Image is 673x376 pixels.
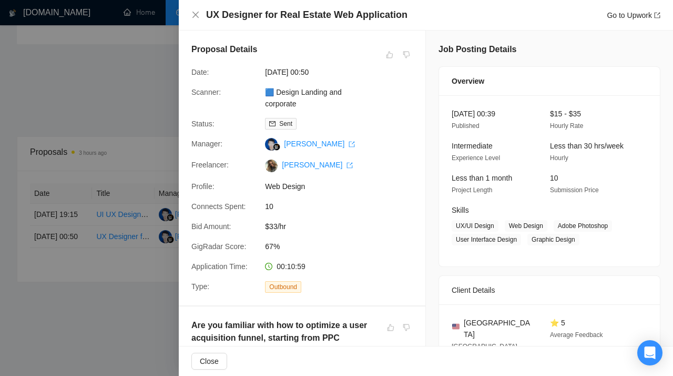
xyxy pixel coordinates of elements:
span: Adobe Photoshop [554,220,612,232]
span: 10 [265,201,423,212]
span: export [349,141,355,147]
span: Hourly [550,154,568,162]
span: mail [269,121,276,127]
a: [PERSON_NAME] export [282,161,353,169]
div: Client Details [452,276,647,304]
a: 🟦 Design Landing and corporate [265,88,341,108]
span: GigRadar Score: [191,242,246,251]
img: 🇺🇸 [452,323,460,330]
span: Project Length [452,186,492,194]
span: Submission Price [550,186,599,194]
button: Close [191,353,227,370]
span: close [191,11,200,19]
span: Scanner: [191,88,221,96]
span: Web Design [505,220,547,232]
span: ⭐ 5 [550,319,565,327]
span: Close [200,355,219,367]
div: Open Intercom Messenger [637,340,662,365]
span: 67% [265,241,423,252]
span: [DATE] 00:50 [265,66,423,78]
button: Close [191,11,200,19]
span: Bid Amount: [191,222,231,231]
span: Date: [191,68,209,76]
span: Less than 30 hrs/week [550,142,624,150]
span: Overview [452,75,484,87]
span: Connects Spent: [191,202,246,211]
span: Average Feedback [550,331,603,339]
span: Skills [452,206,469,214]
span: Type: [191,282,209,291]
h4: UX Designer for Real Estate Web Application [206,8,407,22]
img: gigradar-bm.png [273,143,280,151]
span: Outbound [265,281,301,293]
span: Graphic Design [527,234,579,245]
span: Freelancer: [191,161,229,169]
span: $33/hr [265,221,423,232]
span: 10 [550,174,558,182]
h5: Proposal Details [191,43,257,56]
span: User Interface Design [452,234,521,245]
span: [DATE] 00:39 [452,110,495,118]
span: UX/UI Design [452,220,498,232]
span: Intermediate [452,142,493,150]
span: Profile: [191,182,215,191]
span: [GEOGRAPHIC_DATA] 05:41 PM [452,343,517,362]
span: export [654,12,660,18]
span: Hourly Rate [550,122,583,130]
span: clock-circle [265,263,272,270]
span: [GEOGRAPHIC_DATA] [464,317,533,340]
h5: Job Posting Details [439,43,516,56]
span: 00:10:59 [277,262,305,271]
span: Experience Level [452,154,500,162]
span: Application Time: [191,262,248,271]
span: Status: [191,120,215,128]
a: [PERSON_NAME] export [284,140,355,148]
img: c1X1tcG80RWrAQdCoBGE4GBZerIOQHMNF01tUyKoYrY6bMkatT113eY0HyC-pSz9PR [265,160,278,172]
span: $15 - $35 [550,110,581,118]
span: export [346,162,353,169]
span: Published [452,122,480,130]
span: Sent [279,120,292,127]
span: Web Design [265,181,423,192]
span: Manager: [191,140,222,148]
span: Less than 1 month [452,174,512,182]
h5: Are you familiar with how to optimize a user acquisition funnel, starting from PPC [PERSON_NAME] ... [191,319,380,357]
a: Go to Upworkexport [607,11,660,19]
